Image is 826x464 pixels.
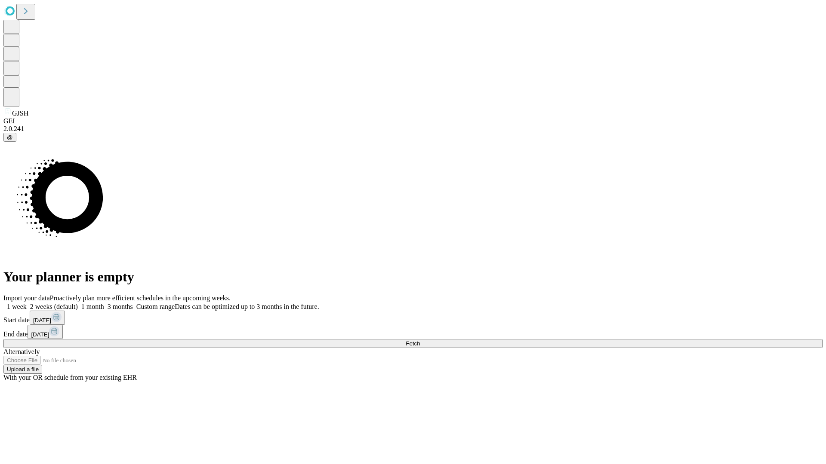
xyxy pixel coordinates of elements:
button: [DATE] [28,325,63,339]
span: GJSH [12,110,28,117]
span: 1 month [81,303,104,310]
span: 2 weeks (default) [30,303,78,310]
button: Fetch [3,339,823,348]
button: Upload a file [3,365,42,374]
div: 2.0.241 [3,125,823,133]
div: Start date [3,311,823,325]
span: [DATE] [33,317,51,324]
span: Dates can be optimized up to 3 months in the future. [175,303,319,310]
span: 1 week [7,303,27,310]
h1: Your planner is empty [3,269,823,285]
div: GEI [3,117,823,125]
span: [DATE] [31,331,49,338]
div: End date [3,325,823,339]
span: Fetch [406,340,420,347]
span: Import your data [3,294,50,302]
span: Custom range [136,303,175,310]
button: @ [3,133,16,142]
span: 3 months [108,303,133,310]
span: Proactively plan more efficient schedules in the upcoming weeks. [50,294,231,302]
button: [DATE] [30,311,65,325]
span: Alternatively [3,348,40,355]
span: With your OR schedule from your existing EHR [3,374,137,381]
span: @ [7,134,13,140]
